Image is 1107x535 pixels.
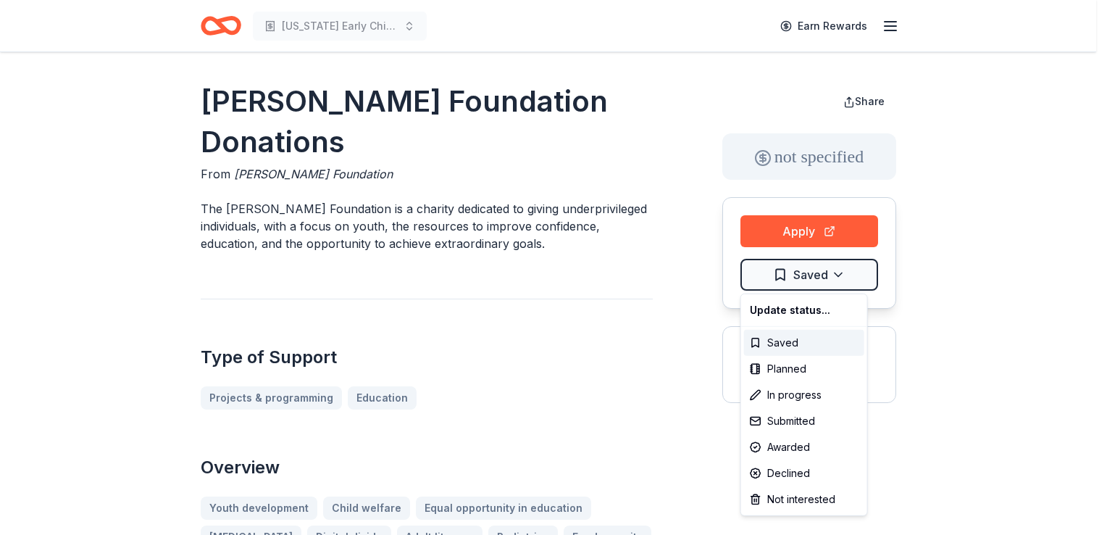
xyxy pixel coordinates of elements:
[744,434,864,460] div: Awarded
[744,297,864,323] div: Update status...
[744,330,864,356] div: Saved
[744,460,864,486] div: Declined
[744,486,864,513] div: Not interested
[744,382,864,408] div: In progress
[282,17,398,35] span: [US_STATE] Early Childhood Education
[744,356,864,382] div: Planned
[744,408,864,434] div: Submitted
